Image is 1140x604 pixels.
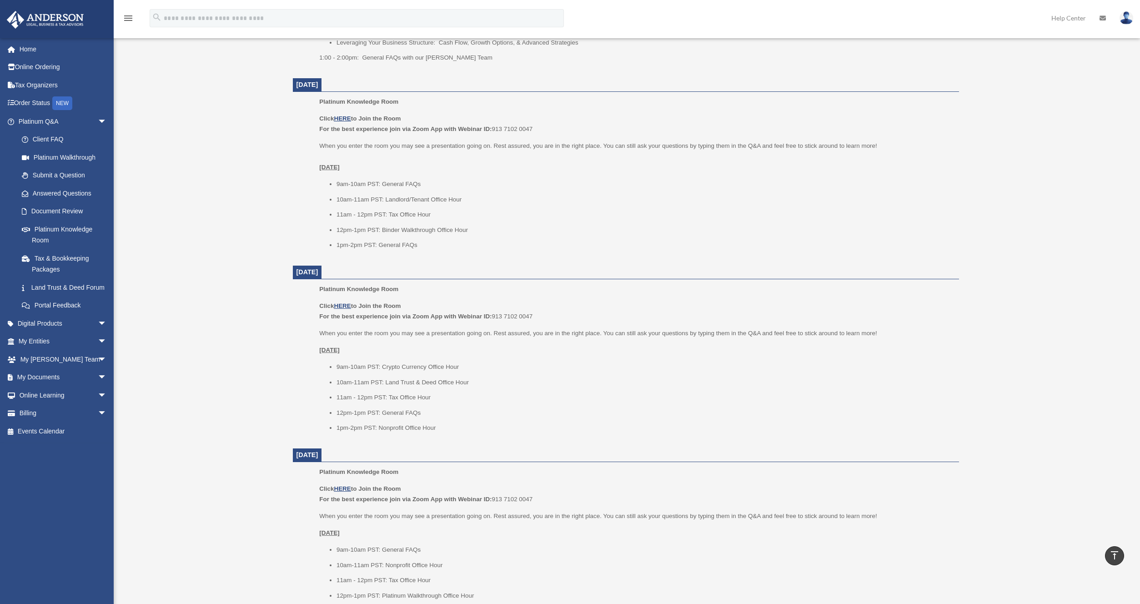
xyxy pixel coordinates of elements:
a: menu [123,16,134,24]
li: 12pm-1pm PST: Binder Walkthrough Office Hour [336,225,953,236]
a: Platinum Walkthrough [13,148,121,166]
span: [DATE] [296,451,318,458]
a: Submit a Question [13,166,121,185]
a: vertical_align_top [1105,546,1124,565]
span: arrow_drop_down [98,386,116,405]
li: 10am-11am PST: Land Trust & Deed Office Hour [336,377,953,388]
span: arrow_drop_down [98,404,116,423]
a: HERE [334,485,351,492]
span: [DATE] [296,81,318,88]
span: [DATE] [296,268,318,276]
a: Platinum Knowledge Room [13,220,116,249]
a: My [PERSON_NAME] Teamarrow_drop_down [6,350,121,368]
a: Tax Organizers [6,76,121,94]
p: 913 7102 0047 [319,483,952,505]
li: 11am - 12pm PST: Tax Office Hour [336,209,953,220]
a: Land Trust & Deed Forum [13,278,121,297]
a: My Entitiesarrow_drop_down [6,332,121,351]
div: NEW [52,96,72,110]
li: 9am-10am PST: General FAQs [336,179,953,190]
img: Anderson Advisors Platinum Portal [4,11,86,29]
a: HERE [334,302,351,309]
p: When you enter the room you may see a presentation going on. Rest assured, you are in the right p... [319,141,952,173]
i: vertical_align_top [1109,550,1120,561]
a: Document Review [13,202,121,221]
li: 1pm-2pm PST: General FAQs [336,240,953,251]
b: For the best experience join via Zoom App with Webinar ID: [319,126,492,132]
u: [DATE] [319,347,340,353]
b: Click to Join the Room [319,115,401,122]
span: Platinum Knowledge Room [319,286,398,292]
span: arrow_drop_down [98,350,116,369]
b: For the best experience join via Zoom App with Webinar ID: [319,313,492,320]
a: Portal Feedback [13,297,121,315]
li: 11am - 12pm PST: Tax Office Hour [336,392,953,403]
li: 12pm-1pm PST: Platinum Walkthrough Office Hour [336,590,953,601]
span: arrow_drop_down [98,314,116,333]
li: Leveraging Your Business Structure: Cash Flow, Growth Options, & Advanced Strategies [336,37,953,48]
i: menu [123,13,134,24]
span: Platinum Knowledge Room [319,468,398,475]
a: HERE [334,115,351,122]
u: [DATE] [319,164,340,171]
p: 1:00 - 2:00pm: General FAQs with our [PERSON_NAME] Team [319,52,952,63]
b: For the best experience join via Zoom App with Webinar ID: [319,496,492,503]
a: Online Ordering [6,58,121,76]
b: Click to Join the Room [319,302,401,309]
u: [DATE] [319,529,340,536]
li: 12pm-1pm PST: General FAQs [336,408,953,418]
span: arrow_drop_down [98,112,116,131]
li: 11am - 12pm PST: Tax Office Hour [336,575,953,586]
p: 913 7102 0047 [319,301,952,322]
a: Billingarrow_drop_down [6,404,121,423]
span: arrow_drop_down [98,332,116,351]
a: Online Learningarrow_drop_down [6,386,121,404]
li: 9am-10am PST: Crypto Currency Office Hour [336,362,953,372]
a: Events Calendar [6,422,121,440]
a: Platinum Q&Aarrow_drop_down [6,112,121,131]
a: Client FAQ [13,131,121,149]
span: Platinum Knowledge Room [319,98,398,105]
li: 9am-10am PST: General FAQs [336,544,953,555]
p: When you enter the room you may see a presentation going on. Rest assured, you are in the right p... [319,511,952,522]
a: Answered Questions [13,184,121,202]
i: search [152,12,162,22]
span: arrow_drop_down [98,368,116,387]
p: When you enter the room you may see a presentation going on. Rest assured, you are in the right p... [319,328,952,339]
li: 1pm-2pm PST: Nonprofit Office Hour [336,423,953,433]
a: Order StatusNEW [6,94,121,113]
img: User Pic [1120,11,1133,25]
li: 10am-11am PST: Landlord/Tenant Office Hour [336,194,953,205]
a: My Documentsarrow_drop_down [6,368,121,387]
a: Home [6,40,121,58]
li: 10am-11am PST: Nonprofit Office Hour [336,560,953,571]
a: Tax & Bookkeeping Packages [13,249,121,278]
b: Click to Join the Room [319,485,401,492]
a: Digital Productsarrow_drop_down [6,314,121,332]
p: 913 7102 0047 [319,113,952,135]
